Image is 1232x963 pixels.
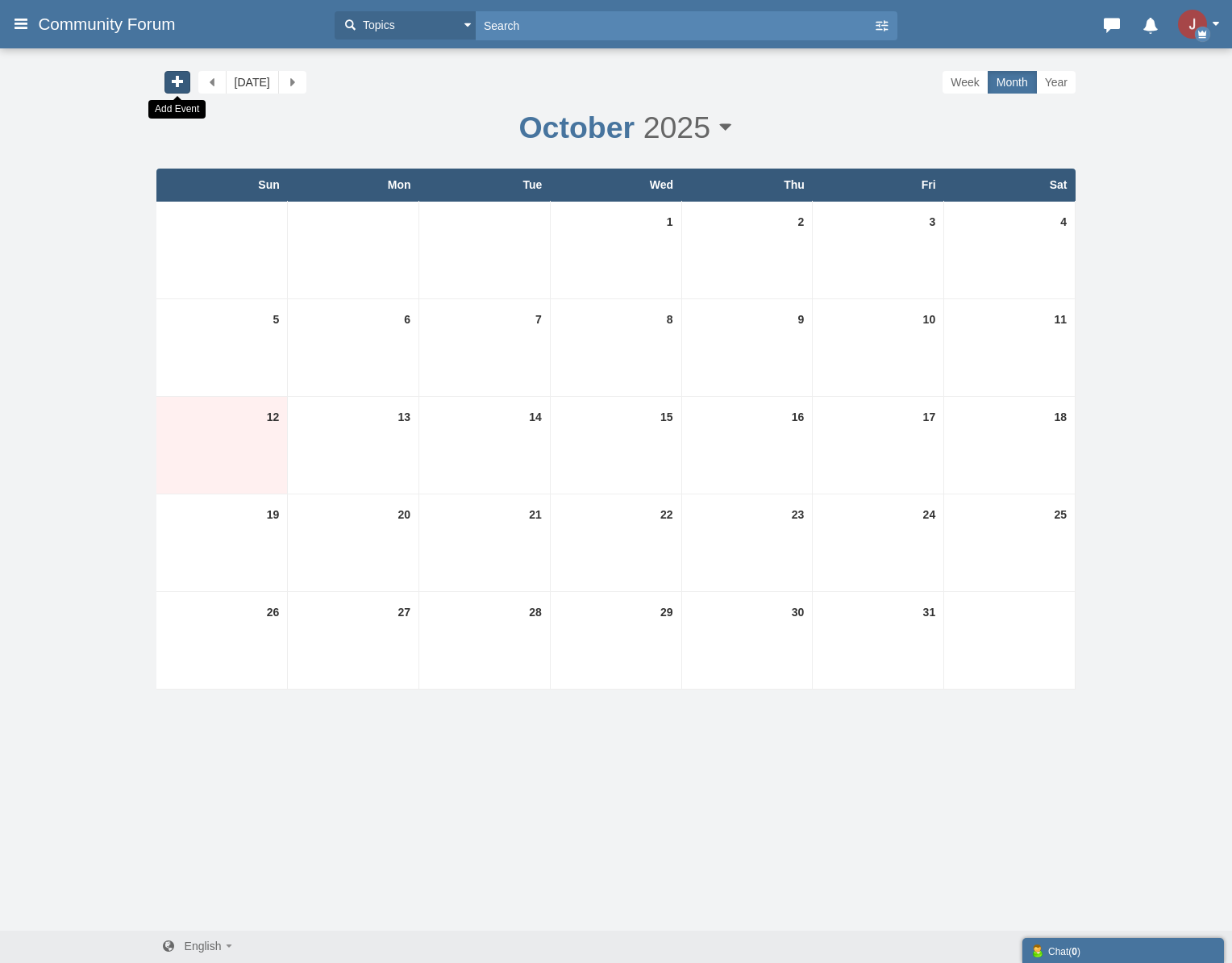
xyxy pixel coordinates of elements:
a: 19 [267,502,280,527]
strong: 0 [1072,946,1077,957]
a: Mon [388,178,411,191]
span: October [519,110,635,144]
a: Month [997,76,1028,89]
a: 25 [1054,502,1067,527]
div: Chat [1030,942,1216,959]
a: 24 [923,502,936,527]
a: [DATE] [226,71,279,94]
span: Community Forum [38,15,187,34]
div: Add Event [148,100,206,119]
a: 27 [397,600,410,624]
a: 31 [923,600,936,624]
a: 29 [660,600,673,624]
a: Year [1045,76,1068,89]
button: Topics [335,11,476,40]
a: 4 [1060,210,1067,234]
span: English [185,940,222,953]
a: 26 [267,600,280,624]
a: 1 [667,210,673,234]
a: 16 [792,405,805,429]
a: 2 [798,210,805,234]
a: Fri [922,178,936,191]
a: 17 [923,405,936,429]
input: Search [476,11,873,40]
a: 8 [667,307,673,331]
span: ( ) [1068,946,1080,957]
a: 28 [529,600,542,624]
span: Topics [359,17,395,34]
a: 18 [1054,405,1067,429]
a: Tue [522,178,542,191]
a: Sun [258,178,279,191]
img: 29rsAoAAAAGSURBVAMAjmxCLX256dAAAAAASUVORK5CYII= [1178,10,1207,39]
a: 14 [529,405,542,429]
a: 30 [792,600,805,624]
a: Week [951,76,980,89]
a: 15 [660,405,673,429]
span: 2025 [643,110,710,144]
a: 22 [660,502,673,527]
a: 3 [929,210,935,234]
a: Thu [784,178,805,191]
a: 7 [535,307,542,331]
a: 13 [397,405,410,429]
a: Community Forum [38,10,327,39]
a: Sat [1050,178,1068,191]
a: 20 [397,502,410,527]
a: 6 [404,307,410,331]
a: 9 [798,307,805,331]
a: 10 [923,307,936,331]
a: 11 [1054,307,1067,331]
a: 21 [529,502,542,527]
a: Wed [650,178,673,191]
a: 12 [267,405,280,429]
a: 23 [792,502,805,527]
a: 5 [273,307,279,331]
